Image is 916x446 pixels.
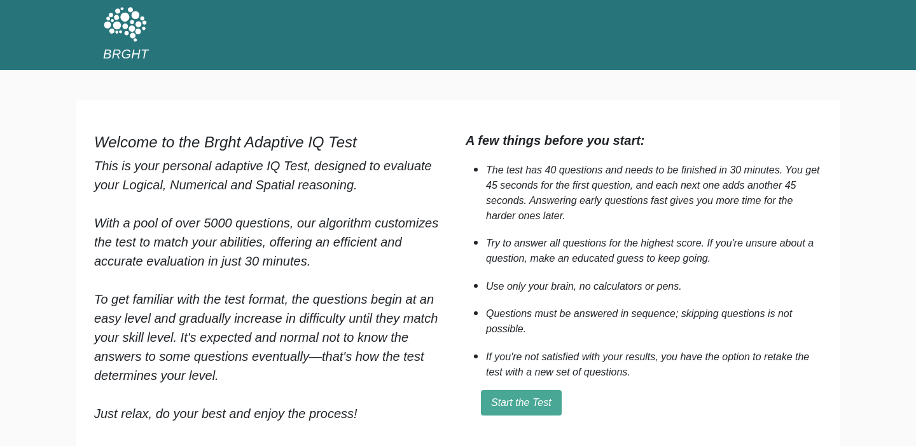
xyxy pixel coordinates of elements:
div: This is your personal adaptive IQ Test, designed to evaluate your Logical, Numerical and Spatial ... [94,156,450,423]
li: Use only your brain, no calculators or pens. [486,273,822,294]
li: Try to answer all questions for the highest score. If you're unsure about a question, make an edu... [486,229,822,266]
b: Welcome to the Brght Adaptive IQ Test [94,133,357,151]
li: Questions must be answered in sequence; skipping questions is not possible. [486,300,822,337]
div: A few things before you start: [466,131,822,150]
li: If you're not satisfied with your results, you have the option to retake the test with a new set ... [486,343,822,380]
li: The test has 40 questions and needs to be finished in 30 minutes. You get 45 seconds for the firs... [486,156,822,224]
a: BRGHT [103,3,149,67]
h5: BRGHT [103,44,149,64]
button: Start the Test [481,390,562,416]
